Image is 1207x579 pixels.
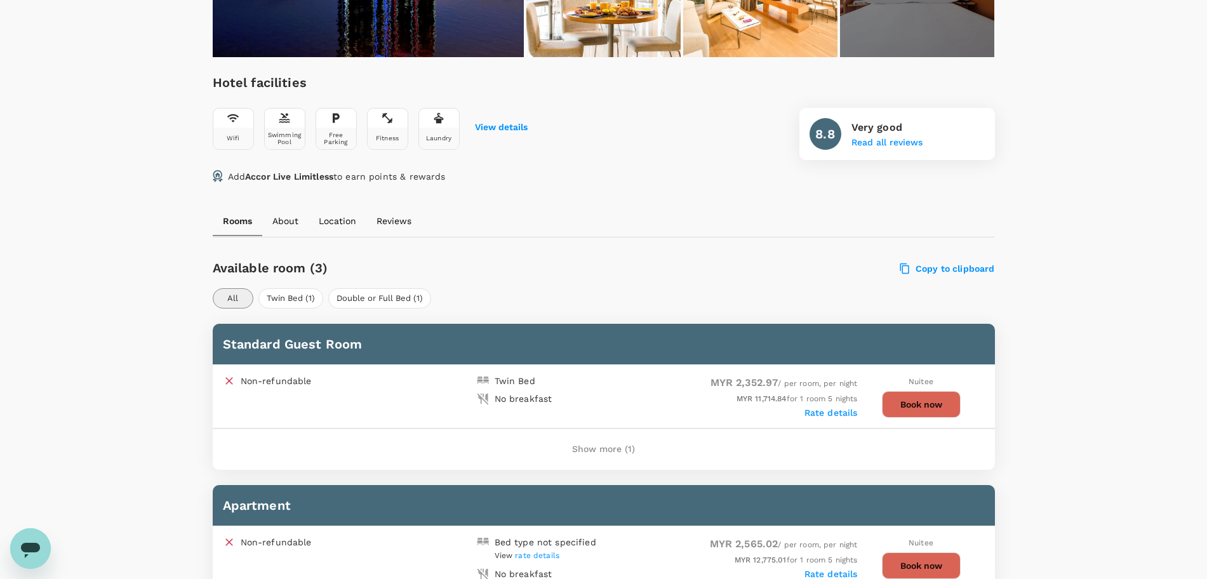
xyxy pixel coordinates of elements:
[272,215,298,227] p: About
[241,536,312,549] p: Non-refundable
[495,375,535,387] div: Twin Bed
[319,215,356,227] p: Location
[228,170,446,183] p: Add to earn points & rewards
[223,495,985,516] h6: Apartment
[426,135,451,142] div: Laundry
[882,391,961,418] button: Book now
[900,263,995,274] label: Copy to clipboard
[554,434,653,465] button: Show more (1)
[495,551,560,560] span: View
[223,215,252,227] p: Rooms
[241,375,312,387] p: Non-refundable
[477,536,490,549] img: double-bed-icon
[909,377,933,386] span: Nuitee
[227,135,240,142] div: Wifi
[213,258,667,278] h6: Available room (3)
[267,131,302,145] div: Swimming Pool
[735,556,787,564] span: MYR 12,775.01
[213,288,253,309] button: All
[258,288,323,309] button: Twin Bed (1)
[377,215,411,227] p: Reviews
[10,528,51,569] iframe: Button to launch messaging window
[737,394,787,403] span: MYR 11,714.84
[735,556,858,564] span: for 1 room 5 nights
[495,536,596,549] div: Bed type not specified
[477,375,490,387] img: double-bed-icon
[737,394,858,403] span: for 1 room 5 nights
[851,120,923,135] p: Very good
[851,138,923,148] button: Read all reviews
[376,135,399,142] div: Fitness
[328,288,431,309] button: Double or Full Bed (1)
[909,538,933,547] span: Nuitee
[882,552,961,579] button: Book now
[515,551,559,560] span: rate details
[223,334,985,354] h6: Standard Guest Room
[815,124,834,144] h6: 8.8
[710,540,858,549] span: / per room, per night
[475,123,528,133] button: View details
[213,72,528,93] h6: Hotel facilities
[710,538,778,550] span: MYR 2,565.02
[495,392,552,405] div: No breakfast
[710,379,858,388] span: / per room, per night
[319,131,354,145] div: Free Parking
[804,569,858,579] label: Rate details
[710,376,778,389] span: MYR 2,352.97
[804,408,858,418] label: Rate details
[245,171,333,182] span: Accor Live Limitless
